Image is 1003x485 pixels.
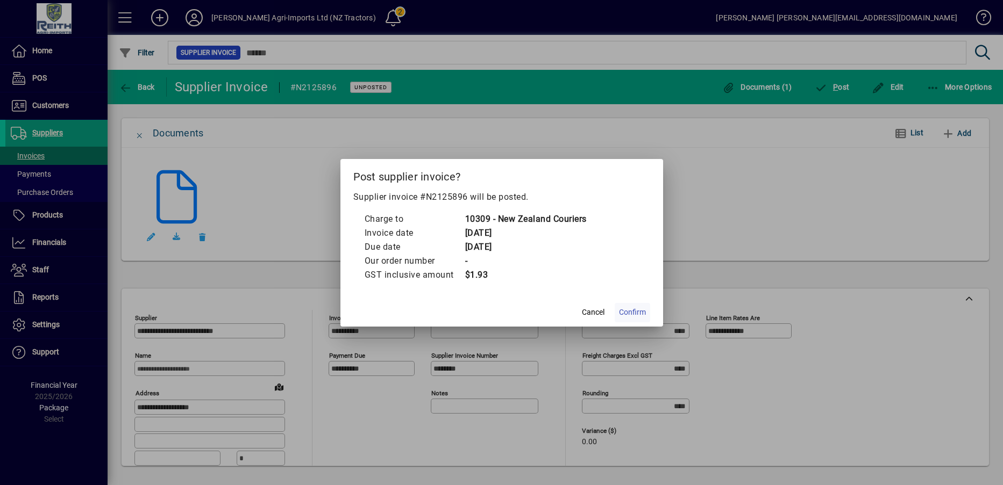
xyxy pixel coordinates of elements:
td: Our order number [364,254,465,268]
span: Confirm [619,307,646,318]
td: $1.93 [465,268,587,282]
button: Confirm [615,303,650,322]
td: [DATE] [465,226,587,240]
td: Charge to [364,212,465,226]
span: Cancel [582,307,604,318]
td: 10309 - New Zealand Couriers [465,212,587,226]
p: Supplier invoice #N2125896 will be posted. [353,191,650,204]
td: - [465,254,587,268]
td: Invoice date [364,226,465,240]
td: Due date [364,240,465,254]
td: GST inclusive amount [364,268,465,282]
td: [DATE] [465,240,587,254]
h2: Post supplier invoice? [340,159,663,190]
button: Cancel [576,303,610,322]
